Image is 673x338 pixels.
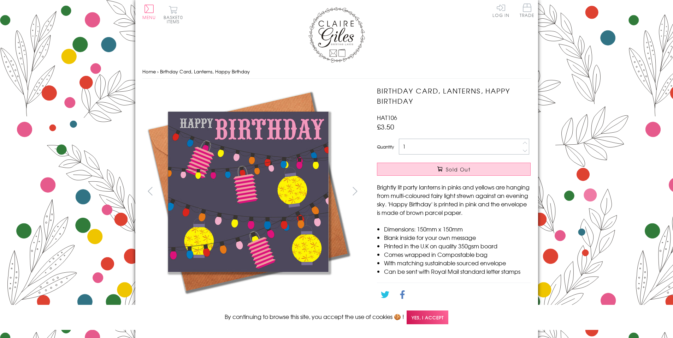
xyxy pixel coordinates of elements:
span: Menu [142,14,156,20]
p: Brightly lit party lanterns in pinks and yellows are hanging from multi-coloured fairy light stre... [377,183,531,217]
span: Birthday Card, Lanterns, Happy Birthday [160,68,250,75]
li: Comes wrapped in Compostable bag [384,250,531,259]
h1: Birthday Card, Lanterns, Happy Birthday [377,86,531,106]
span: £3.50 [377,122,394,132]
li: Printed in the U.K on quality 350gsm board [384,242,531,250]
span: › [157,68,159,75]
img: Birthday Card, Lanterns, Happy Birthday [142,86,354,297]
span: HAT106 [377,113,397,122]
span: Sold Out [446,166,471,173]
a: Home [142,68,156,75]
span: Trade [520,4,535,17]
li: Can be sent with Royal Mail standard letter stamps [384,267,531,276]
li: Dimensions: 150mm x 150mm [384,225,531,233]
label: Quantity [377,144,394,150]
img: Claire Giles Greetings Cards [308,7,365,63]
li: Blank inside for your own message [384,233,531,242]
span: 0 items [167,14,183,25]
button: prev [142,183,158,199]
a: Log In [492,4,509,17]
span: Yes, I accept [407,310,448,324]
li: With matching sustainable sourced envelope [384,259,531,267]
button: next [347,183,363,199]
button: Menu [142,5,156,19]
nav: breadcrumbs [142,65,531,79]
button: Sold Out [377,163,531,176]
a: Trade [520,4,535,19]
button: Basket0 items [164,6,183,24]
